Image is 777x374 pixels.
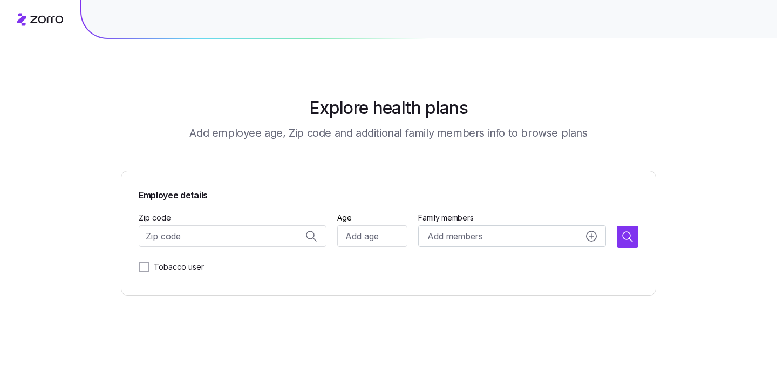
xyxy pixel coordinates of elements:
[418,212,606,223] span: Family members
[337,225,407,247] input: Add age
[418,225,606,247] button: Add membersadd icon
[586,231,597,242] svg: add icon
[309,95,468,121] h1: Explore health plans
[189,125,587,141] h3: Add employee age, Zip code and additional family members info to browse plans
[139,225,326,247] input: Zip code
[139,189,638,202] span: Employee details
[149,261,204,273] label: Tobacco user
[427,230,482,243] span: Add members
[139,212,171,224] label: Zip code
[337,212,352,224] label: Age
